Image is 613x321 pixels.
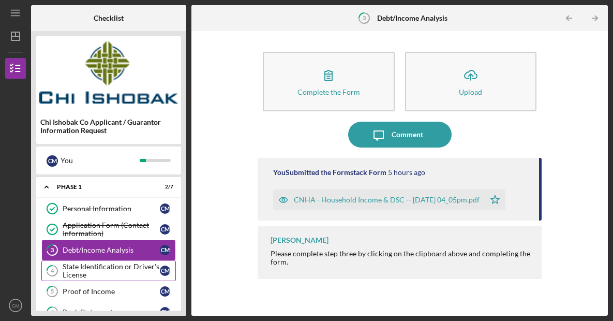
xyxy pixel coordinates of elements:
[63,308,160,316] div: Bank Statement
[63,262,160,279] div: State Identification or Driver's License
[160,203,170,214] div: C M
[41,260,176,281] a: 4State Identification or Driver's LicenseCM
[160,307,170,317] div: C M
[63,221,160,238] div: Application Form (Contact Information)
[297,88,360,96] div: Complete the Form
[61,152,140,169] div: You
[41,219,176,240] a: Application Form (Contact Information)CM
[363,14,366,21] tspan: 3
[271,236,328,244] div: [PERSON_NAME]
[12,303,20,309] text: CM
[160,245,170,255] div: C M
[41,198,176,219] a: Personal InformationCM
[155,184,173,190] div: 2 / 7
[392,122,423,148] div: Comment
[41,240,176,260] a: 3Debt/Income AnalysisCM
[273,168,386,177] div: You Submitted the Formstack Form
[41,281,176,302] a: 5Proof of IncomeCM
[459,88,482,96] div: Upload
[271,250,532,266] div: Please complete step three by clicking on the clipboard above and completing the form.
[348,122,452,148] button: Comment
[63,287,160,296] div: Proof of Income
[160,266,170,276] div: C M
[273,189,505,210] button: CNHA - Household Income & DSC -- [DATE] 04_05pm.pdf
[94,14,124,22] b: Checklist
[47,155,58,167] div: C M
[57,184,147,190] div: Phase 1
[377,14,447,22] b: Debt/Income Analysis
[63,246,160,254] div: Debt/Income Analysis
[5,295,26,316] button: CM
[160,286,170,297] div: C M
[51,288,54,295] tspan: 5
[51,268,54,274] tspan: 4
[388,168,425,177] time: 2025-09-30 20:05
[40,118,177,135] div: Chi Ishobak Co Applicant / Guarantor Information Request
[51,309,54,316] tspan: 6
[405,52,537,111] button: Upload
[51,247,54,254] tspan: 3
[294,196,480,204] div: CNHA - Household Income & DSC -- [DATE] 04_05pm.pdf
[263,52,395,111] button: Complete the Form
[160,224,170,235] div: C M
[36,41,181,104] img: Product logo
[63,205,160,213] div: Personal Information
